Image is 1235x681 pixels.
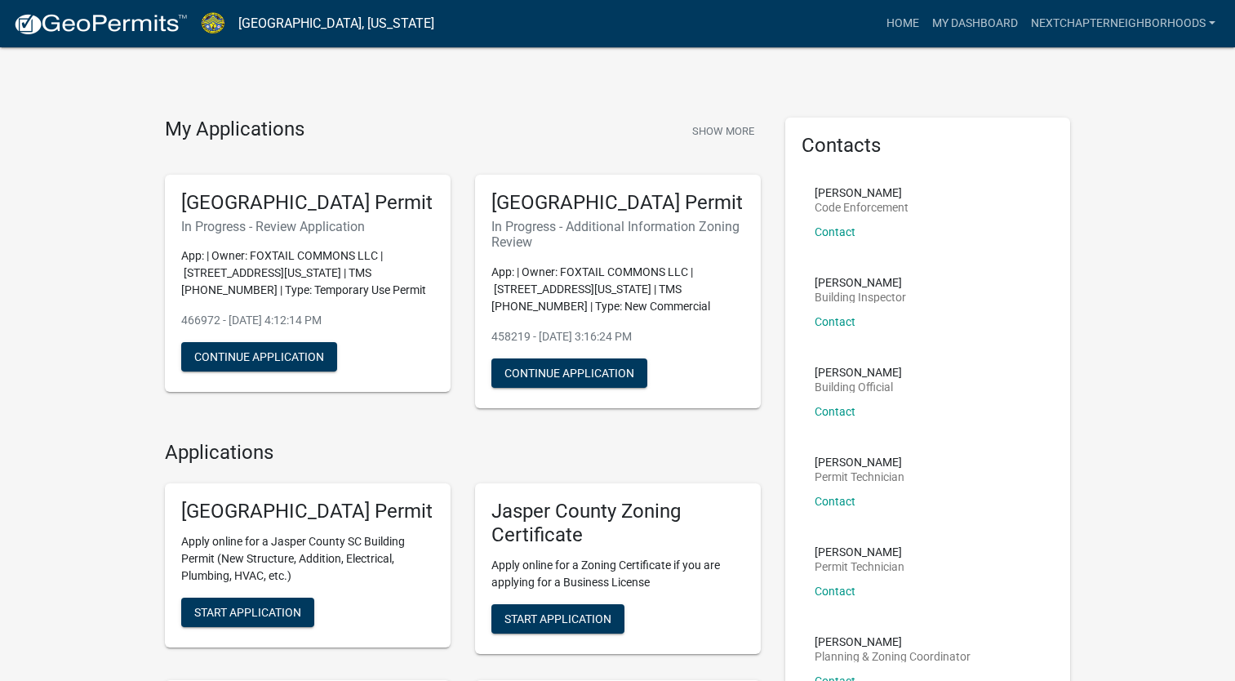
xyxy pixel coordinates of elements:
[491,500,744,547] h5: Jasper County Zoning Certificate
[181,500,434,523] h5: [GEOGRAPHIC_DATA] Permit
[815,495,855,508] a: Contact
[815,225,855,238] a: Contact
[491,264,744,315] p: App: | Owner: FOXTAIL COMMONS LLC | [STREET_ADDRESS][US_STATE] | TMS [PHONE_NUMBER] | Type: New C...
[815,381,902,393] p: Building Official
[815,651,971,662] p: Planning & Zoning Coordinator
[504,612,611,625] span: Start Application
[181,191,434,215] h5: [GEOGRAPHIC_DATA] Permit
[815,471,904,483] p: Permit Technician
[181,312,434,329] p: 466972 - [DATE] 4:12:14 PM
[880,8,926,39] a: Home
[491,191,744,215] h5: [GEOGRAPHIC_DATA] Permit
[815,292,906,303] p: Building Inspector
[181,533,434,585] p: Apply online for a Jasper County SC Building Permit (New Structure, Addition, Electrical, Plumbin...
[238,10,434,38] a: [GEOGRAPHIC_DATA], [US_STATE]
[165,118,304,142] h4: My Applications
[686,118,761,145] button: Show More
[815,405,855,418] a: Contact
[181,342,337,372] button: Continue Application
[815,187,908,198] p: [PERSON_NAME]
[491,328,744,345] p: 458219 - [DATE] 3:16:24 PM
[815,561,904,572] p: Permit Technician
[815,202,908,213] p: Code Enforcement
[181,219,434,234] h6: In Progress - Review Application
[491,358,647,388] button: Continue Application
[491,604,624,634] button: Start Application
[1024,8,1222,39] a: Nextchapterneighborhoods
[802,134,1055,158] h5: Contacts
[181,598,314,627] button: Start Application
[491,219,744,250] h6: In Progress - Additional Information Zoning Review
[926,8,1024,39] a: My Dashboard
[201,12,225,34] img: Jasper County, South Carolina
[815,546,904,558] p: [PERSON_NAME]
[491,557,744,591] p: Apply online for a Zoning Certificate if you are applying for a Business License
[815,585,855,598] a: Contact
[815,636,971,648] p: [PERSON_NAME]
[815,367,902,378] p: [PERSON_NAME]
[165,441,761,465] h4: Applications
[181,247,434,299] p: App: | Owner: FOXTAIL COMMONS LLC | [STREET_ADDRESS][US_STATE] | TMS [PHONE_NUMBER] | Type: Tempo...
[815,315,855,328] a: Contact
[815,277,906,288] p: [PERSON_NAME]
[194,606,301,619] span: Start Application
[815,456,904,468] p: [PERSON_NAME]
